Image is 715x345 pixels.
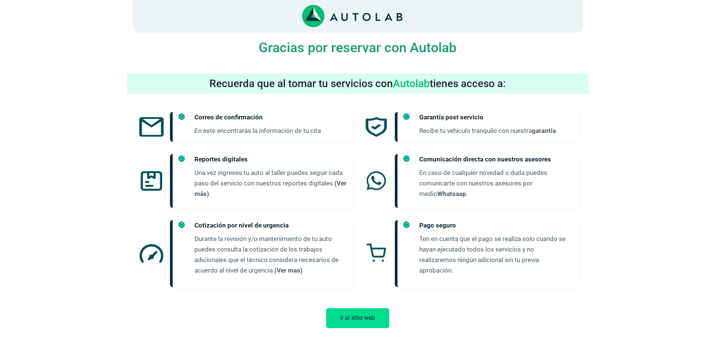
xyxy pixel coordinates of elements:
button: Ir al sitio web [326,308,389,328]
a: Ir al sitio web [326,314,389,321]
h5: Cotización por nivel de urgencia [194,220,347,231]
h4: Gracias por reservar con Autolab [132,40,583,56]
p: En este encontrarás la información de tu cita [194,125,347,136]
p: Durante la revisión y/o mantenimiento de tu auto puedes consulta la cotización de los trabajos ad... [194,234,347,276]
h5: Comunicación directa con nuestros asesores [419,154,572,164]
a: (Ver más) [194,179,346,197]
h5: Pago seguro [419,220,572,231]
h5: Correo de confirmación [194,112,347,122]
p: En caso de cualquier novedad o duda puedes comunicarte con nuestros asesores por medio . [419,167,572,199]
a: (Ver mas) [274,267,303,274]
a: Whatsaap [437,190,466,197]
p: Una vez ingreses tu auto al taller puedes seguir cada paso del servicio con nuestros reportes dig... [194,167,347,199]
span: Autolab [393,77,430,90]
h5: Reportes digitales [194,154,347,164]
p: Recibe tu vehículo tranquilo con nuestra [419,125,572,136]
p: Ten en cuenta que el pago se realiza solo cuando se hayan ejecutado todos los servicios y no real... [419,234,572,276]
a: Link al sitio de autolab [302,12,402,20]
a: garantía [532,127,556,134]
h3: Recuerda que al tomar tu servicios con tienes acceso a: [127,77,589,90]
h5: Garantía post servicio [419,112,572,122]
